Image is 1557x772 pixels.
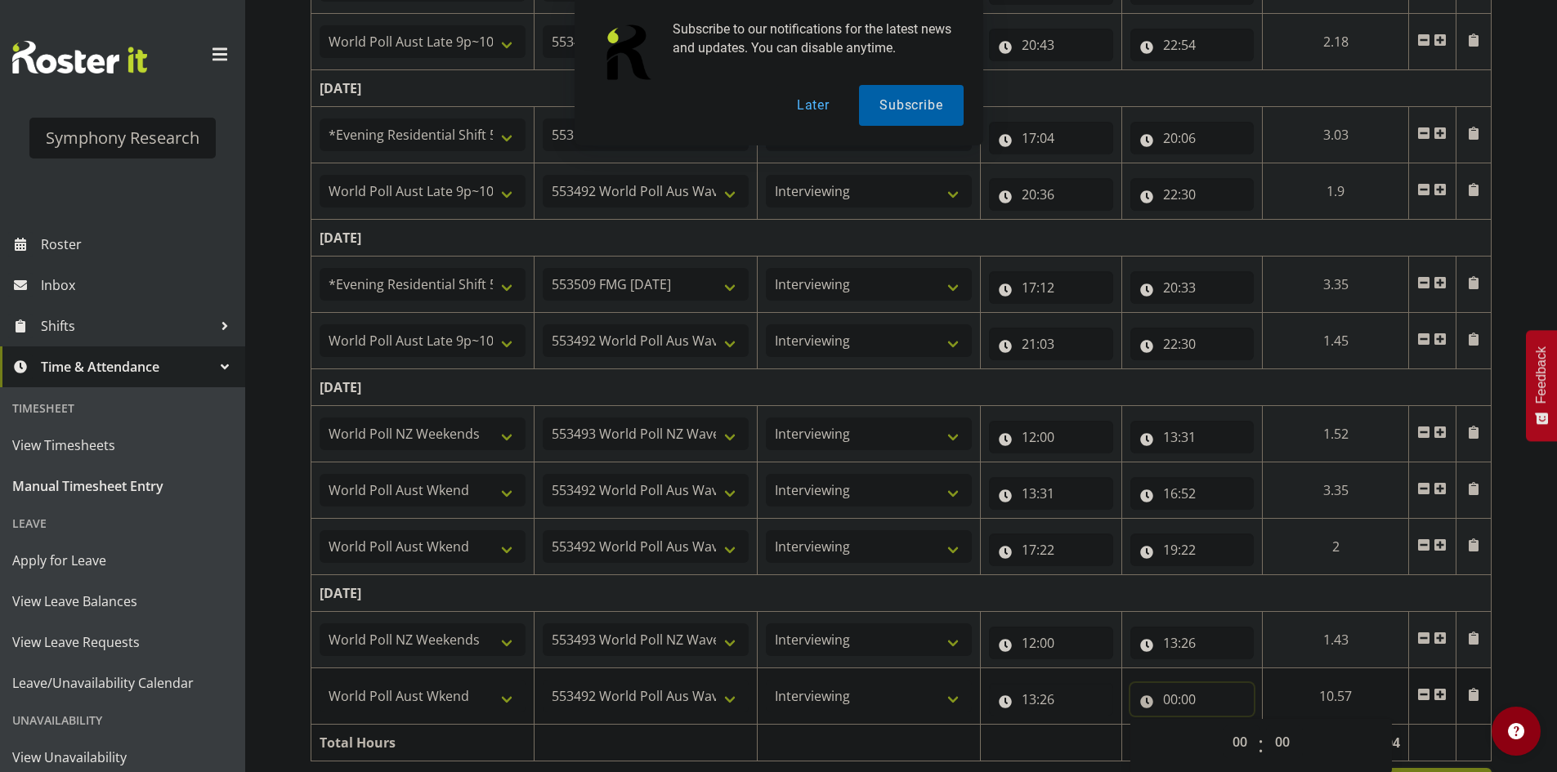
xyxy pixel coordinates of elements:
[1263,163,1409,220] td: 1.9
[989,533,1113,566] input: Click to select...
[4,466,241,506] a: Manual Timesheet Entry
[41,355,213,379] span: Time & Attendance
[989,328,1113,360] input: Click to select...
[4,506,241,540] div: Leave
[1130,533,1255,566] input: Click to select...
[989,477,1113,510] input: Click to select...
[12,671,233,695] span: Leave/Unavailability Calendar
[4,581,241,622] a: View Leave Balances
[311,220,1492,257] td: [DATE]
[594,20,660,85] img: notification icon
[1263,612,1409,668] td: 1.43
[311,575,1492,612] td: [DATE]
[989,683,1113,716] input: Click to select...
[1263,257,1409,313] td: 3.35
[41,232,237,257] span: Roster
[1130,627,1255,659] input: Click to select...
[776,85,850,126] button: Later
[4,425,241,466] a: View Timesheets
[660,20,964,57] div: Subscribe to our notifications for the latest news and updates. You can disable anytime.
[1263,406,1409,462] td: 1.52
[1263,462,1409,519] td: 3.35
[1130,178,1255,211] input: Click to select...
[1130,271,1255,304] input: Click to select...
[12,548,233,573] span: Apply for Leave
[989,178,1113,211] input: Click to select...
[989,271,1113,304] input: Click to select...
[1263,313,1409,369] td: 1.45
[12,474,233,498] span: Manual Timesheet Entry
[41,273,237,297] span: Inbox
[1258,725,1264,766] span: :
[1130,683,1255,716] input: Click to select...
[12,589,233,614] span: View Leave Balances
[12,433,233,457] span: View Timesheets
[311,725,535,761] td: Total Hours
[1534,346,1549,404] span: Feedback
[4,540,241,581] a: Apply for Leave
[989,421,1113,453] input: Click to select...
[12,630,233,654] span: View Leave Requests
[12,745,233,770] span: View Unavailability
[1130,421,1255,453] input: Click to select...
[4,391,241,425] div: Timesheet
[311,369,1492,406] td: [DATE]
[41,314,213,338] span: Shifts
[1508,723,1524,739] img: help-xxl-2.png
[4,663,241,703] a: Leave/Unavailability Calendar
[4,622,241,663] a: View Leave Requests
[1526,330,1557,441] button: Feedback - Show survey
[859,85,963,126] button: Subscribe
[1263,519,1409,575] td: 2
[1130,328,1255,360] input: Click to select...
[989,627,1113,659] input: Click to select...
[1130,477,1255,510] input: Click to select...
[4,703,241,737] div: Unavailability
[1263,668,1409,725] td: 10.57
